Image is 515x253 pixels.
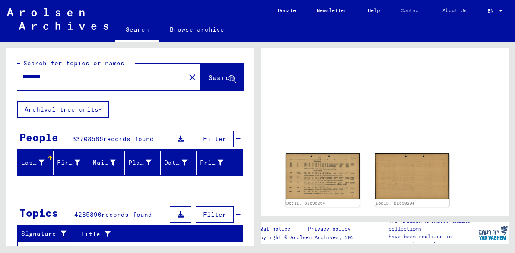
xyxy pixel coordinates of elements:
[197,151,242,175] mat-header-cell: Prisoner #
[21,158,45,167] div: Last Name
[21,156,55,170] div: Last Name
[477,222,509,243] img: yv_logo.png
[203,135,226,143] span: Filter
[164,156,198,170] div: Date of Birth
[161,151,197,175] mat-header-cell: Date of Birth
[184,68,201,86] button: Clear
[286,153,360,199] img: 001.jpg
[19,205,58,221] div: Topics
[254,224,297,234] a: Legal notice
[159,19,235,40] a: Browse archive
[128,156,162,170] div: Place of Birth
[187,72,197,83] mat-icon: close
[375,153,450,199] img: 002.jpg
[254,224,361,234] div: |
[18,151,54,175] mat-header-cell: Last Name
[17,101,109,118] button: Archival tree units
[93,158,116,167] div: Maiden Name
[57,158,80,167] div: First Name
[164,158,188,167] div: Date of Birth
[388,233,477,248] p: have been realized in partnership with
[196,206,234,223] button: Filter
[81,230,226,239] div: Title
[200,158,223,167] div: Prisoner #
[21,229,70,238] div: Signature
[81,227,235,241] div: Title
[301,224,361,234] a: Privacy policy
[19,129,58,145] div: People
[388,217,477,233] p: The Arolsen Archives online collections
[23,59,124,67] mat-label: Search for topics or names
[201,64,243,90] button: Search
[74,211,102,218] span: 4285890
[89,151,125,175] mat-header-cell: Maiden Name
[72,135,103,143] span: 33708586
[102,211,152,218] span: records found
[376,201,415,205] a: DocID: 81690204
[487,8,497,14] span: EN
[93,156,127,170] div: Maiden Name
[115,19,159,42] a: Search
[196,131,234,147] button: Filter
[57,156,91,170] div: First Name
[103,135,154,143] span: records found
[203,211,226,218] span: Filter
[200,156,234,170] div: Prisoner #
[254,234,361,241] p: Copyright © Arolsen Archives, 2021
[21,227,79,241] div: Signature
[208,73,234,82] span: Search
[125,151,161,175] mat-header-cell: Place of Birth
[128,158,152,167] div: Place of Birth
[286,201,325,205] a: DocID: 81690204
[7,8,108,30] img: Arolsen_neg.svg
[54,151,89,175] mat-header-cell: First Name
